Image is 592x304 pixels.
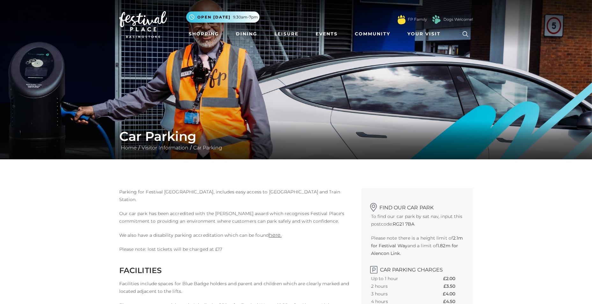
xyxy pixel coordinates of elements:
[313,28,340,40] a: Events
[140,145,190,151] a: Visitor Information
[371,275,422,282] th: Up to 1 hour
[197,14,230,20] span: Open [DATE]
[192,145,224,151] a: Car Parking
[352,28,393,40] a: Community
[119,11,167,38] img: Festival Place Logo
[371,201,464,211] h2: Find our car park
[408,17,427,22] a: FP Family
[443,17,473,22] a: Dogs Welcome!
[233,28,260,40] a: Dining
[119,245,352,253] p: Please note: lost tickets will be charged at £17
[233,14,258,20] span: 9.30am-7pm
[371,282,422,290] th: 2 hours
[114,129,478,152] div: / /
[119,145,138,151] a: Home
[443,282,463,290] th: £3.50
[119,129,473,144] h1: Car Parking
[186,11,259,23] button: Open [DATE] 9.30am-7pm
[119,189,340,202] span: Parking for Festival [GEOGRAPHIC_DATA], includes easy access to [GEOGRAPHIC_DATA] and Train Station.
[119,210,352,225] p: Our car park has been accredited with the [PERSON_NAME] award which recognises Festival Place's c...
[269,232,281,238] a: here.
[407,31,441,37] span: Your Visit
[393,221,414,227] strong: RG21 7BA
[443,275,463,282] th: £2.00
[443,290,463,298] th: £4.00
[119,231,352,239] p: We also have a disability parking accreditation which can be found
[371,290,422,298] th: 3 hours
[186,28,222,40] a: Shopping
[119,266,352,275] h2: FACILITIES
[371,264,464,273] h2: Car Parking Charges
[119,280,352,295] p: Facilities include spaces for Blue Badge holders and parent and children which are clearly marked...
[371,234,464,257] p: Please note there is a height limit of and a limit of
[272,28,301,40] a: Leisure
[405,28,446,40] a: Your Visit
[371,213,464,228] p: To find our car park by sat nav, input this postcode:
